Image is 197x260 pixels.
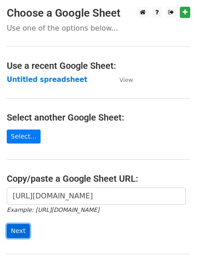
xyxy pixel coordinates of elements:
h4: Copy/paste a Google Sheet URL: [7,173,190,184]
a: Select... [7,130,41,143]
a: View [110,76,133,84]
iframe: Chat Widget [152,217,197,260]
h4: Use a recent Google Sheet: [7,60,190,71]
small: View [119,76,133,83]
h3: Choose a Google Sheet [7,7,190,20]
a: Untitled spreadsheet [7,76,87,84]
p: Use one of the options below... [7,23,190,33]
input: Next [7,224,30,238]
small: Example: [URL][DOMAIN_NAME] [7,206,99,213]
h4: Select another Google Sheet: [7,112,190,123]
input: Paste your Google Sheet URL here [7,188,186,205]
